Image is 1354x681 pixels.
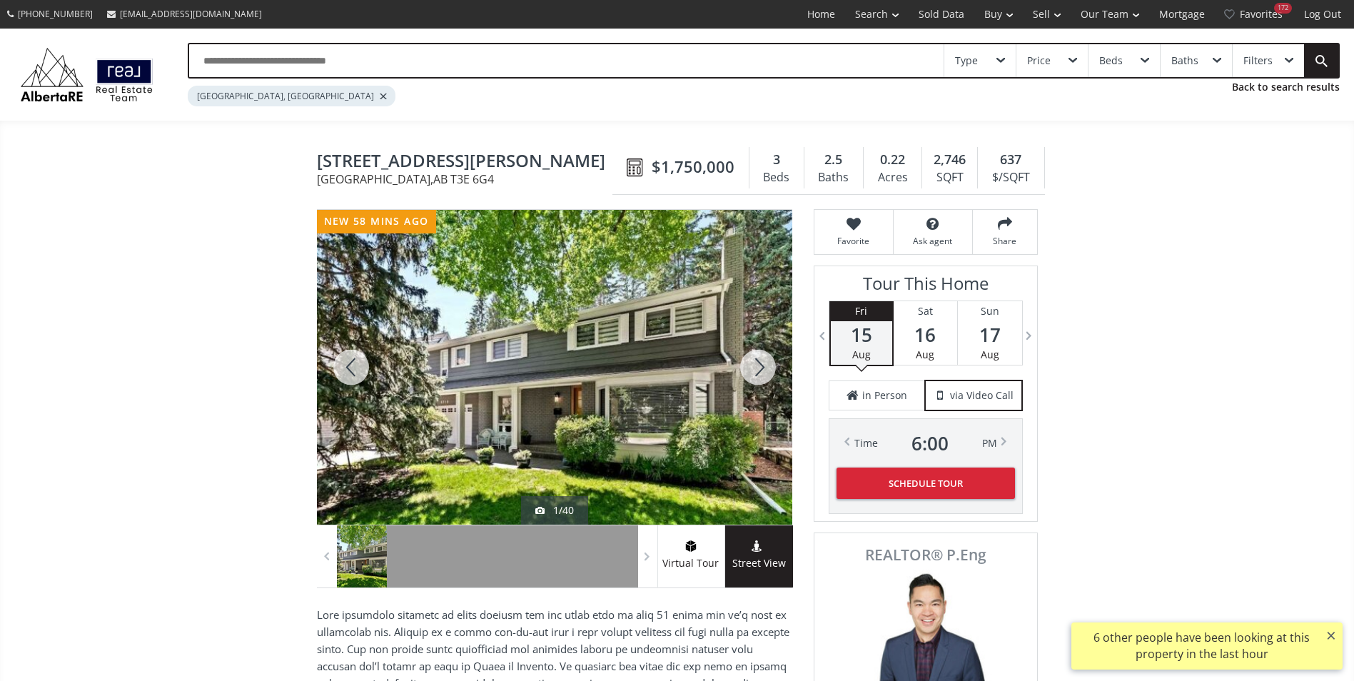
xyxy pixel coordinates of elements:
h3: Tour This Home [829,273,1023,301]
span: 17 [958,325,1022,345]
div: Filters [1243,56,1273,66]
div: Baths [812,167,856,188]
div: Baths [1171,56,1198,66]
div: 0.22 [871,151,914,169]
div: Type [955,56,978,66]
span: Street View [725,555,793,572]
div: 1/40 [535,503,574,518]
span: 6719 Lepine Court SW [317,151,620,173]
span: Virtual Tour [657,555,724,572]
a: [EMAIL_ADDRESS][DOMAIN_NAME] [100,1,269,27]
span: Ask agent [901,235,965,247]
div: 2.5 [812,151,856,169]
span: in Person [862,388,907,403]
div: Acres [871,167,914,188]
div: Time PM [854,433,997,453]
div: 3 [757,151,797,169]
span: Favorite [822,235,886,247]
div: 6 other people have been looking at this property in the last hour [1078,630,1325,662]
div: [GEOGRAPHIC_DATA], [GEOGRAPHIC_DATA] [188,86,395,106]
div: Sun [958,301,1022,321]
img: Logo [14,44,159,105]
img: virtual tour icon [684,540,698,552]
span: Aug [852,348,871,361]
button: × [1320,622,1343,648]
div: new 58 mins ago [317,210,436,233]
span: via Video Call [950,388,1014,403]
div: Fri [831,301,892,321]
a: Back to search results [1232,80,1340,94]
div: 6719 Lepine Court SW Calgary, AB T3E 6G4 - Photo 1 of 40 [317,210,792,525]
span: 2,746 [934,151,966,169]
div: Price [1027,56,1051,66]
div: $/SQFT [985,167,1036,188]
div: 637 [985,151,1036,169]
span: Share [980,235,1030,247]
div: 172 [1274,3,1292,14]
span: [GEOGRAPHIC_DATA] , AB T3E 6G4 [317,173,620,185]
div: SQFT [929,167,970,188]
span: Aug [916,348,934,361]
span: $1,750,000 [652,156,734,178]
div: Beds [1099,56,1123,66]
span: 16 [894,325,957,345]
span: [PHONE_NUMBER] [18,8,93,20]
a: virtual tour iconVirtual Tour [657,525,725,587]
span: 6 : 00 [911,433,949,453]
span: [EMAIL_ADDRESS][DOMAIN_NAME] [120,8,262,20]
div: Sat [894,301,957,321]
span: REALTOR® P.Eng [830,548,1021,563]
button: Schedule Tour [837,468,1015,499]
div: Beds [757,167,797,188]
span: 15 [831,325,892,345]
span: Aug [981,348,999,361]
